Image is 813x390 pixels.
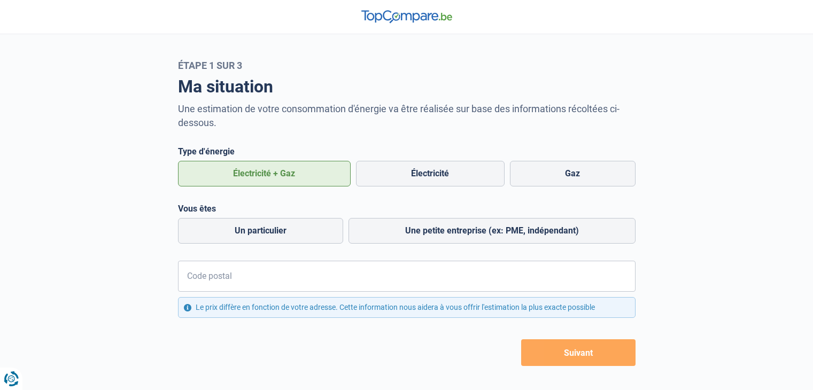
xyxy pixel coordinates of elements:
[356,161,505,186] label: Électricité
[178,218,343,244] label: Un particulier
[361,10,452,23] img: TopCompare.be
[178,297,636,318] div: Le prix diffère en fonction de votre adresse. Cette information nous aidera à vous offrir l'estim...
[521,339,636,366] button: Suivant
[178,76,636,97] h1: Ma situation
[349,218,636,244] label: Une petite entreprise (ex: PME, indépendant)
[178,146,636,157] legend: Type d'énergie
[510,161,636,186] label: Gaz
[178,161,351,186] label: Électricité + Gaz
[178,204,636,214] legend: Vous êtes
[178,102,636,129] p: Une estimation de votre consommation d'énergie va être réalisée sur base des informations récolté...
[178,60,636,71] div: Étape 1 sur 3
[178,261,636,292] input: 1000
